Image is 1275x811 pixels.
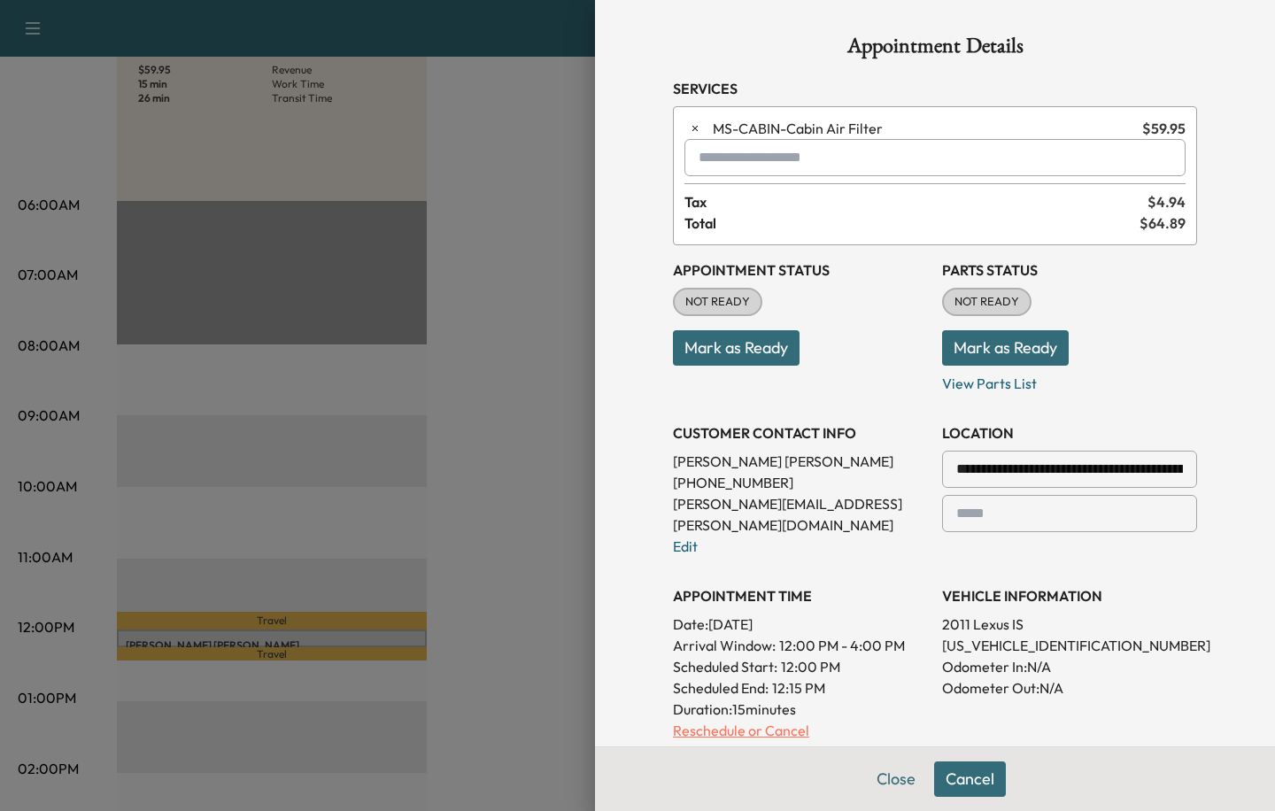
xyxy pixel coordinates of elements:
p: Scheduled End: [673,677,769,699]
button: Mark as Ready [673,330,800,366]
span: Total [684,212,1140,234]
span: $ 4.94 [1147,191,1186,212]
h3: VEHICLE INFORMATION [942,585,1197,606]
p: [PERSON_NAME] [PERSON_NAME] [673,451,928,472]
p: View Parts List [942,366,1197,394]
span: NOT READY [944,293,1030,311]
h3: CUSTOMER CONTACT INFO [673,422,928,444]
p: Arrival Window: [673,635,928,656]
p: 12:15 PM [772,677,825,699]
a: Edit [673,537,698,555]
p: Reschedule or Cancel [673,720,928,741]
span: Cabin Air Filter [713,118,1135,139]
span: $ 59.95 [1142,118,1186,139]
span: $ 64.89 [1140,212,1186,234]
p: 2011 Lexus IS [942,614,1197,635]
p: [US_VEHICLE_IDENTIFICATION_NUMBER] [942,635,1197,656]
p: [PHONE_NUMBER] [673,472,928,493]
button: Cancel [934,761,1006,797]
p: [PERSON_NAME][EMAIL_ADDRESS][PERSON_NAME][DOMAIN_NAME] [673,493,928,536]
button: Mark as Ready [942,330,1069,366]
button: Close [865,761,927,797]
p: Scheduled Start: [673,656,777,677]
h3: Parts Status [942,259,1197,281]
span: Tax [684,191,1147,212]
h3: APPOINTMENT TIME [673,585,928,606]
span: NOT READY [675,293,761,311]
p: 12:00 PM [781,656,840,677]
p: Date: [DATE] [673,614,928,635]
p: Odometer In: N/A [942,656,1197,677]
h3: Appointment Status [673,259,928,281]
p: Duration: 15 minutes [673,699,928,720]
span: 12:00 PM - 4:00 PM [779,635,905,656]
h3: Services [673,78,1197,99]
h1: Appointment Details [673,35,1197,64]
p: Odometer Out: N/A [942,677,1197,699]
h3: LOCATION [942,422,1197,444]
